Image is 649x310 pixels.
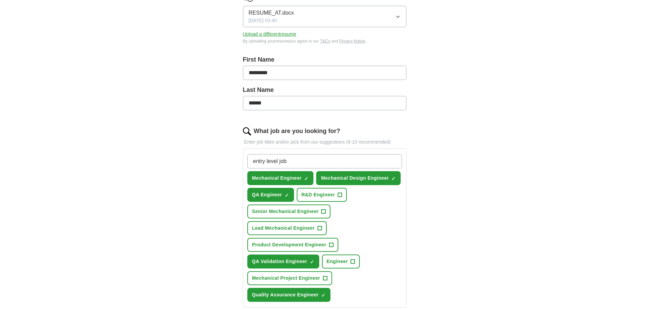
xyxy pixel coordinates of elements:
[249,9,294,17] span: RESUME_AT.docx
[247,205,331,218] button: Senior Mechanical Engineer
[243,138,406,146] p: Enter job titles and/or pick from our suggestions (6-10 recommended)
[249,17,277,24] span: [DATE] 03:40
[243,85,406,95] label: Last Name
[316,171,401,185] button: Mechanical Design Engineer✓
[322,255,360,268] button: Engineer
[243,55,406,64] label: First Name
[297,188,347,202] button: R&D Engineer
[302,191,335,198] span: R&D Engineer
[252,208,319,215] span: Senior Mechanical Engineer
[320,39,330,44] a: T&Cs
[247,154,402,168] input: Type a job title and press enter
[243,6,406,27] button: RESUME_AT.docx[DATE] 03:40
[252,191,282,198] span: QA Engineer
[304,176,308,181] span: ✓
[254,127,340,136] label: What job are you looking for?
[247,221,327,235] button: Lead Mechanical Engineer
[247,188,294,202] button: QA Engineer✓
[252,275,320,282] span: Mechanical Project Engineer
[321,175,389,182] span: Mechanical Design Engineer
[339,39,366,44] a: Privacy Notice
[247,171,314,185] button: Mechanical Engineer✓
[243,127,251,135] img: search.png
[252,291,319,298] span: Quality Assurance Engineer
[285,193,289,198] span: ✓
[327,258,348,265] span: Engineer
[252,225,315,232] span: Lead Mechanical Engineer
[321,293,325,298] span: ✓
[310,259,314,265] span: ✓
[247,288,330,302] button: Quality Assurance Engineer✓
[247,271,332,285] button: Mechanical Project Engineer
[252,241,326,248] span: Product Development Engineer
[243,38,406,44] div: By uploading your resume you agree to our and .
[252,175,302,182] span: Mechanical Engineer
[247,238,338,252] button: Product Development Engineer
[252,258,307,265] span: QA Validation Engineer
[243,31,296,38] button: Upload a differentresume
[391,176,396,181] span: ✓
[247,255,319,268] button: QA Validation Engineer✓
